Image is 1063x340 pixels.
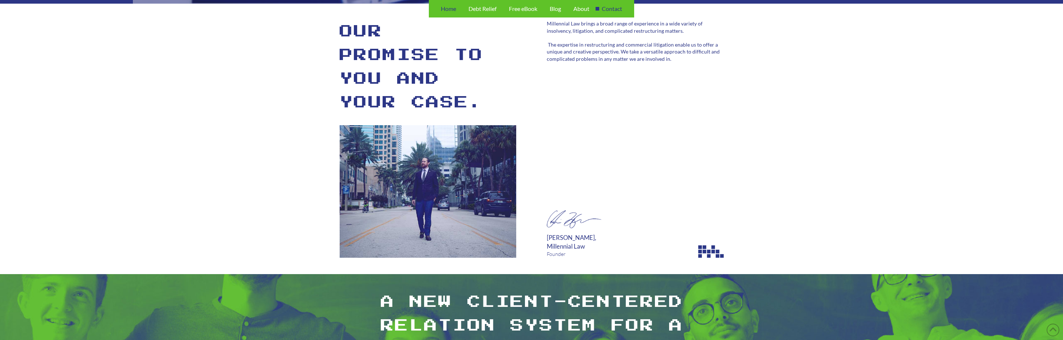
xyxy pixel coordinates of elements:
div: Founder [547,250,633,258]
img: Image [340,125,517,258]
span: Debt Relief [469,6,497,12]
img: Image [547,210,601,228]
p: [PERSON_NAME], Millennial Law [547,233,633,250]
span: Contact [602,6,622,12]
span: The expertise in restructuring and commercial litigation enable us to offer a unique and creative... [547,41,720,62]
span: Home [441,6,456,12]
a: Back to Top [1047,324,1059,336]
span: Blog [550,6,561,12]
h1: OUR PROMISE TO YOU AND YOUR CASE. [340,20,487,115]
span: About [573,6,589,12]
span: Free eBook [509,6,537,12]
img: Image [698,245,724,258]
span: Millennial Law brings a broad range of experience in a wide variety of insolvency, litigation, an... [547,20,703,34]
